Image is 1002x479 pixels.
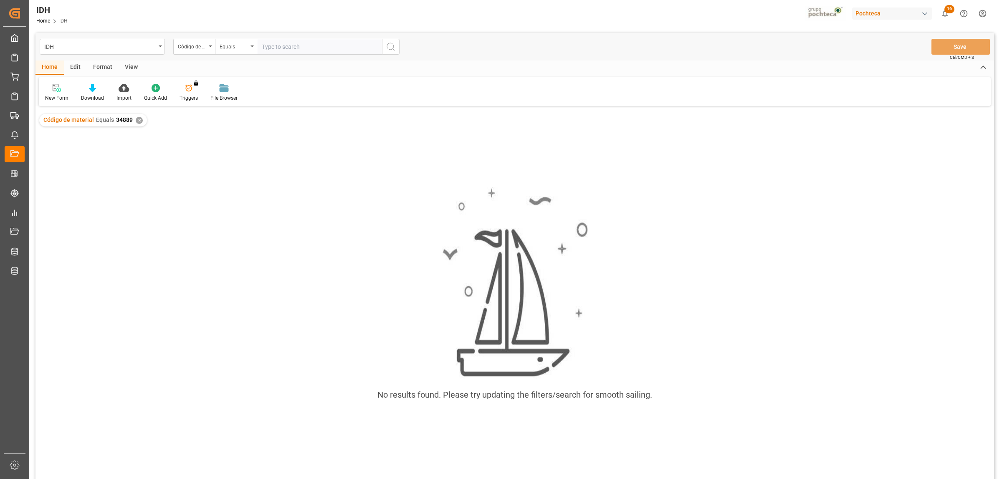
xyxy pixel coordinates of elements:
span: 16 [944,5,954,13]
span: 34889 [116,116,133,123]
div: IDH [36,4,68,16]
div: Download [81,94,104,102]
div: Pochteca [852,8,932,20]
span: Equals [96,116,114,123]
div: IDH [44,41,156,51]
button: open menu [215,39,257,55]
div: ✕ [136,117,143,124]
div: Quick Add [144,94,167,102]
div: Home [35,61,64,75]
img: pochtecaImg.jpg_1689854062.jpg [805,6,847,21]
div: Format [87,61,119,75]
div: View [119,61,144,75]
span: Código de material [43,116,94,123]
a: Home [36,18,50,24]
button: Pochteca [852,5,936,21]
div: Edit [64,61,87,75]
div: File Browser [210,94,238,102]
div: Código de material [178,41,206,50]
img: smooth_sailing.jpeg [442,187,588,378]
div: New Form [45,94,68,102]
div: Equals [220,41,248,50]
input: Type to search [257,39,382,55]
div: Import [116,94,132,102]
span: Ctrl/CMD + S [950,54,974,61]
div: No results found. Please try updating the filters/search for smooth sailing. [377,388,652,401]
button: open menu [40,39,165,55]
button: show 16 new notifications [936,4,954,23]
button: search button [382,39,400,55]
button: Save [931,39,990,55]
button: open menu [173,39,215,55]
button: Help Center [954,4,973,23]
